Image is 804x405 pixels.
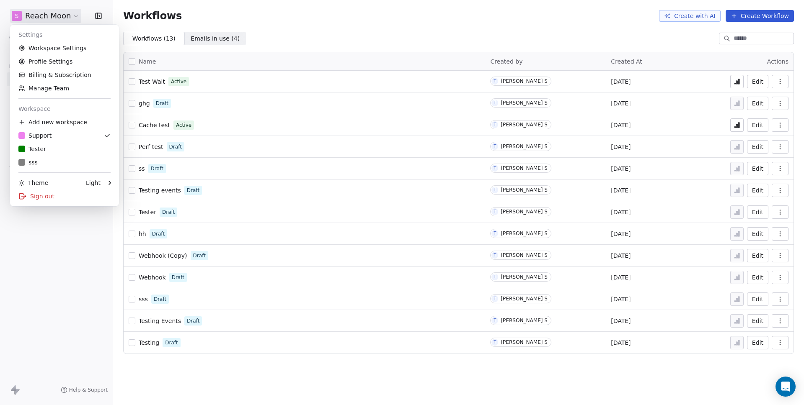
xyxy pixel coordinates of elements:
[18,131,52,140] div: Support
[18,158,38,167] div: sss
[13,115,116,129] div: Add new workspace
[13,28,116,41] div: Settings
[13,82,116,95] a: Manage Team
[13,41,116,55] a: Workspace Settings
[13,102,116,115] div: Workspace
[13,68,116,82] a: Billing & Subscription
[13,55,116,68] a: Profile Settings
[18,145,46,153] div: Tester
[86,179,101,187] div: Light
[13,190,116,203] div: Sign out
[18,179,48,187] div: Theme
